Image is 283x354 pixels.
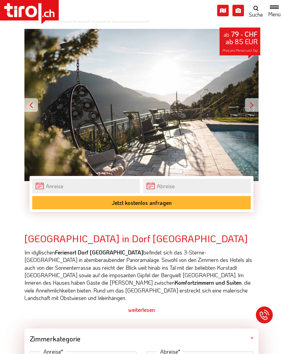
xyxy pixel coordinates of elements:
div: Zimmerkategorie [24,329,259,346]
input: Anreise [32,179,140,193]
div: weiterlesen [24,301,259,318]
div: ab 85 EUR [220,28,260,55]
p: Im idyllischen befindet sich das 3-Sterne-[GEOGRAPHIC_DATA] in atemberaubender Panoramalage. Sowo... [24,249,259,302]
strong: Ferienort Dorf [GEOGRAPHIC_DATA] [55,249,143,256]
strong: Komfortzimmern und Suiten [175,279,242,286]
button: Jetzt kostenlos anfragen [32,196,251,209]
i: Karte öffnen [217,5,229,16]
strong: 79 - CHF [231,30,258,38]
h2: [GEOGRAPHIC_DATA] in Dorf [GEOGRAPHIC_DATA] [24,233,259,244]
small: ab [224,31,229,38]
span: Preis pro Person und Tag [222,48,258,53]
i: Fotogalerie [232,5,244,16]
input: Abreise [143,179,251,193]
button: Toggle navigation [266,4,283,17]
